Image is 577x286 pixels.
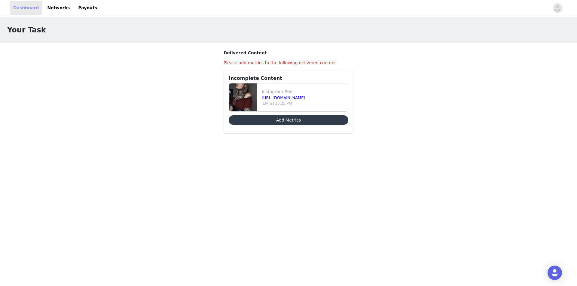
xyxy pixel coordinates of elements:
[229,83,257,111] img: file
[224,60,353,66] h4: Please add metrics to the following delivered content
[229,115,348,125] button: Add Metrics
[555,3,560,13] div: avatar
[229,75,348,82] h3: Incomplete Content
[44,1,73,15] a: Networks
[224,50,353,56] h3: Delivered Content
[262,89,346,95] p: Instagram Reel
[7,25,46,35] h1: Your Task
[262,95,305,100] a: [URL][DOMAIN_NAME]
[75,1,101,15] a: Payouts
[548,266,562,280] div: Open Intercom Messenger
[10,1,42,15] a: Dashboard
[262,101,346,106] p: [DATE] 10:35 PM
